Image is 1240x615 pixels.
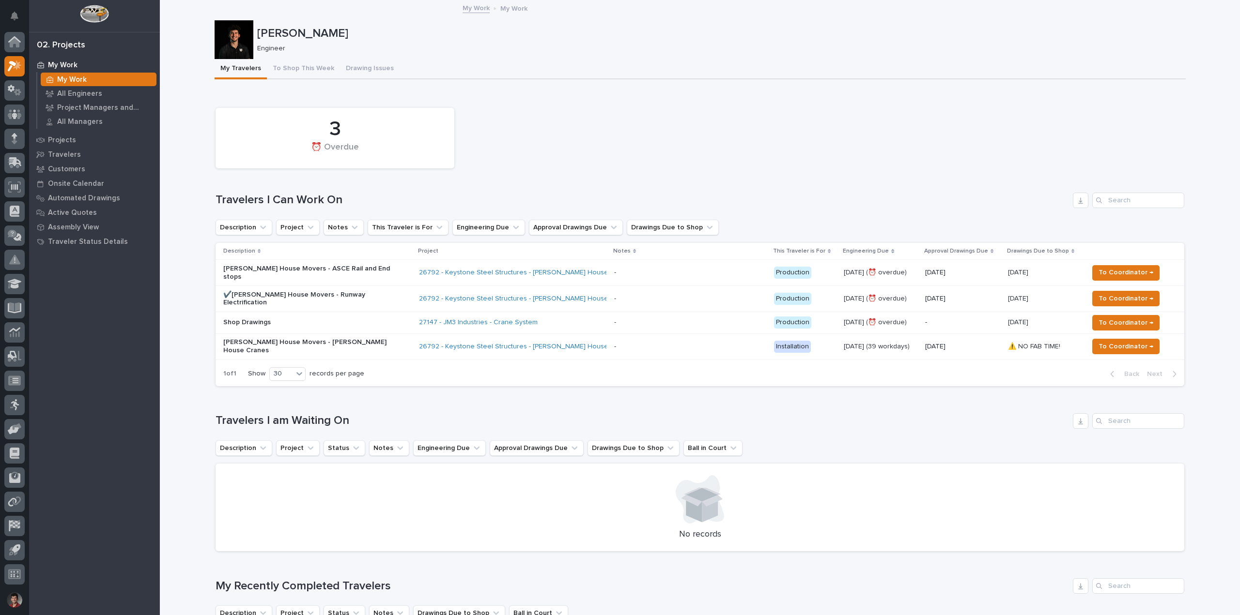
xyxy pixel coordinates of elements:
[216,285,1184,312] tr: ✔️[PERSON_NAME] House Movers - Runway Electrification26792 - Keystone Steel Structures - [PERSON_...
[216,579,1069,593] h1: My Recently Completed Travelers
[57,90,102,98] p: All Engineers
[37,115,160,128] a: All Managers
[270,369,293,379] div: 30
[1092,339,1160,354] button: To Coordinator →
[276,440,320,456] button: Project
[232,117,438,141] div: 3
[257,45,1178,53] p: Engineer
[844,295,917,303] p: [DATE] (⏰ overdue)
[500,2,527,13] p: My Work
[216,193,1069,207] h1: Travelers I Can Work On
[216,260,1184,286] tr: [PERSON_NAME] House Movers - ASCE Rail and End stops26792 - Keystone Steel Structures - [PERSON_N...
[276,220,320,235] button: Project
[1092,315,1160,330] button: To Coordinator →
[1092,291,1160,306] button: To Coordinator →
[80,5,108,23] img: Workspace Logo
[1143,370,1184,378] button: Next
[215,59,267,79] button: My Travelers
[29,191,160,205] a: Automated Drawings
[924,246,988,256] p: Approval Drawings Due
[844,318,917,327] p: [DATE] (⏰ overdue)
[29,205,160,220] a: Active Quotes
[48,223,99,232] p: Assembly View
[419,295,608,303] a: 26792 - Keystone Steel Structures - [PERSON_NAME] House
[1102,370,1143,378] button: Back
[613,246,631,256] p: Notes
[29,133,160,147] a: Projects
[223,265,393,281] p: [PERSON_NAME] House Movers - ASCE Rail and End stops
[48,61,77,70] p: My Work
[223,291,393,307] p: ✔️[PERSON_NAME] House Movers - Runway Electrification
[588,440,680,456] button: Drawings Due to Shop
[29,162,160,176] a: Customers
[48,165,85,174] p: Customers
[683,440,743,456] button: Ball in Court
[267,59,340,79] button: To Shop This Week
[48,150,81,159] p: Travelers
[340,59,400,79] button: Drawing Issues
[773,246,825,256] p: This Traveler is For
[369,440,409,456] button: Notes
[1008,267,1030,277] p: [DATE]
[223,318,393,327] p: Shop Drawings
[4,590,25,610] button: users-avatar
[37,40,85,51] div: 02. Projects
[614,343,616,351] div: -
[57,104,153,112] p: Project Managers and Engineers
[216,440,272,456] button: Description
[419,318,538,327] a: 27147 - JM3 Industries - Crane System
[257,27,1182,41] p: [PERSON_NAME]
[1099,317,1153,329] span: To Coordinator →
[614,269,616,277] div: -
[216,312,1184,333] tr: Shop Drawings27147 - JM3 Industries - Crane System - Production[DATE] (⏰ overdue)-[DATE][DATE] To...
[419,343,608,351] a: 26792 - Keystone Steel Structures - [PERSON_NAME] House
[1092,265,1160,281] button: To Coordinator →
[37,73,160,86] a: My Work
[1092,578,1184,594] input: Search
[774,341,811,353] div: Installation
[1092,193,1184,208] input: Search
[48,136,76,145] p: Projects
[29,58,160,72] a: My Work
[925,269,1000,277] p: [DATE]
[418,246,438,256] p: Project
[1099,293,1153,304] span: To Coordinator →
[844,343,917,351] p: [DATE] (39 workdays)
[463,2,490,13] a: My Work
[48,194,120,203] p: Automated Drawings
[310,370,364,378] p: records per page
[57,75,87,84] p: My Work
[216,220,272,235] button: Description
[48,209,97,217] p: Active Quotes
[29,220,160,234] a: Assembly View
[368,220,449,235] button: This Traveler is For
[1008,341,1062,351] p: ⚠️ NO FAB TIME!
[29,234,160,249] a: Traveler Status Details
[925,295,1000,303] p: [DATE]
[614,318,616,327] div: -
[843,246,889,256] p: Engineering Due
[48,238,128,246] p: Traveler Status Details
[774,316,811,329] div: Production
[4,6,25,26] button: Notifications
[223,246,255,256] p: Description
[413,440,486,456] button: Engineering Due
[216,333,1184,360] tr: [PERSON_NAME] House Movers - [PERSON_NAME] House Cranes26792 - Keystone Steel Structures - [PERSO...
[324,220,364,235] button: Notes
[490,440,584,456] button: Approval Drawings Due
[1007,246,1069,256] p: Drawings Due to Shop
[925,343,1000,351] p: [DATE]
[227,529,1173,540] p: No records
[57,118,103,126] p: All Managers
[844,269,917,277] p: [DATE] (⏰ overdue)
[1008,293,1030,303] p: [DATE]
[419,269,608,277] a: 26792 - Keystone Steel Structures - [PERSON_NAME] House
[614,295,616,303] div: -
[627,220,719,235] button: Drawings Due to Shop
[1092,413,1184,429] input: Search
[232,142,438,163] div: ⏰ Overdue
[216,362,244,386] p: 1 of 1
[1118,370,1139,378] span: Back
